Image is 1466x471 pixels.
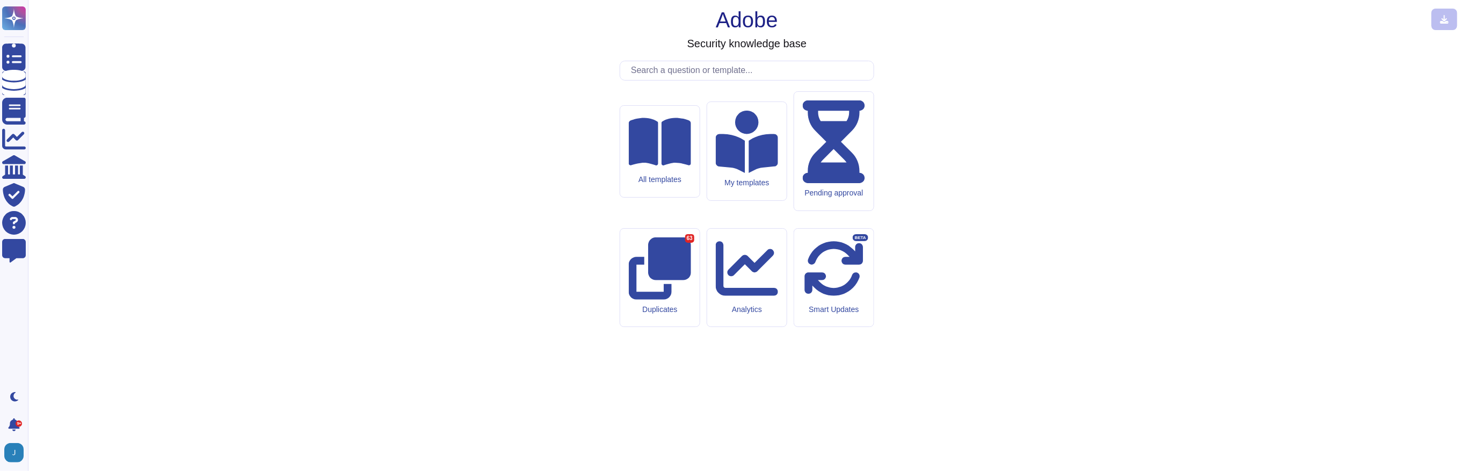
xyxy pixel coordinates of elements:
[629,305,691,314] div: Duplicates
[716,178,778,187] div: My templates
[716,305,778,314] div: Analytics
[16,421,22,427] div: 9+
[803,305,865,314] div: Smart Updates
[4,443,24,462] img: user
[687,37,807,50] h3: Security knowledge base
[685,234,694,243] div: 63
[716,7,778,33] h1: Adobe
[853,234,868,242] div: BETA
[629,175,691,184] div: All templates
[803,189,865,198] div: Pending approval
[2,441,31,465] button: user
[626,61,874,80] input: Search a question or template...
